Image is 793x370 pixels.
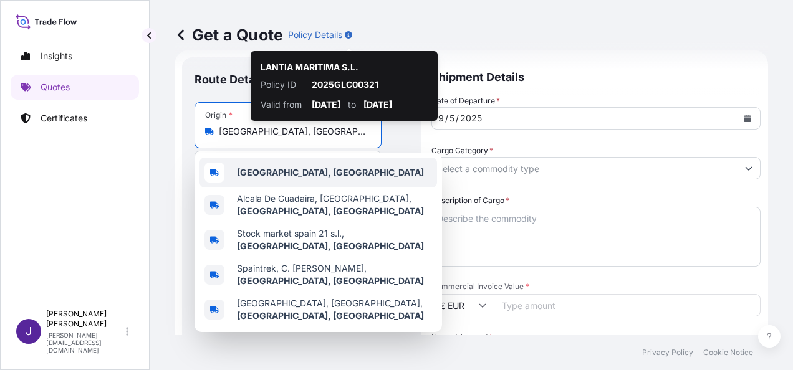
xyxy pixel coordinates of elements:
input: Type amount [494,294,761,316]
p: [PERSON_NAME] [PERSON_NAME] [46,309,123,329]
label: Named Assured [431,331,493,344]
span: Stock market spain 21 s.l., [237,227,432,252]
b: [GEOGRAPHIC_DATA], [GEOGRAPHIC_DATA] [237,310,424,321]
p: 2025GLC00321 [312,78,428,91]
p: Get a Quote [175,25,283,45]
div: Show suggestions [195,153,442,332]
b: [GEOGRAPHIC_DATA], [GEOGRAPHIC_DATA] [237,206,424,216]
p: Insights [41,50,72,62]
div: Origin [205,110,233,120]
p: Policy ID [261,78,304,91]
div: year, [459,111,483,126]
div: / [445,111,448,126]
p: Route Details [195,72,267,87]
label: Cargo Category [431,145,493,157]
span: Spaintrek, C. [PERSON_NAME], [237,262,432,287]
b: [GEOGRAPHIC_DATA], [GEOGRAPHIC_DATA] [237,167,424,178]
p: to [348,98,356,111]
p: [PERSON_NAME][EMAIL_ADDRESS][DOMAIN_NAME] [46,331,123,354]
span: [GEOGRAPHIC_DATA], [GEOGRAPHIC_DATA], [237,297,432,322]
b: [GEOGRAPHIC_DATA], [GEOGRAPHIC_DATA] [237,275,424,286]
p: Quotes [41,81,70,93]
input: Text to appear on certificate [195,151,382,173]
p: Shipment Details [431,57,761,95]
span: J [26,325,32,338]
button: Show suggestions [738,157,760,179]
input: Origin [219,125,366,138]
span: Alcala De Guadaira, [GEOGRAPHIC_DATA], [237,192,432,217]
b: [GEOGRAPHIC_DATA], [GEOGRAPHIC_DATA] [237,240,424,251]
p: LANTIA MARITIMA S.L. [261,61,358,74]
div: / [456,111,459,126]
label: Description of Cargo [431,194,509,207]
span: Commercial Invoice Value [431,282,761,292]
p: Cookie Notice [703,348,753,358]
p: [DATE] [363,98,392,111]
p: [DATE] [312,98,340,111]
span: Date of Departure [431,95,500,107]
div: month, [437,111,445,126]
input: Select a commodity type [432,157,738,179]
p: Privacy Policy [642,348,693,358]
p: Valid from [261,98,304,111]
button: Calendar [738,108,757,128]
div: day, [448,111,456,126]
p: Policy Details [288,29,342,41]
p: Certificates [41,112,87,125]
